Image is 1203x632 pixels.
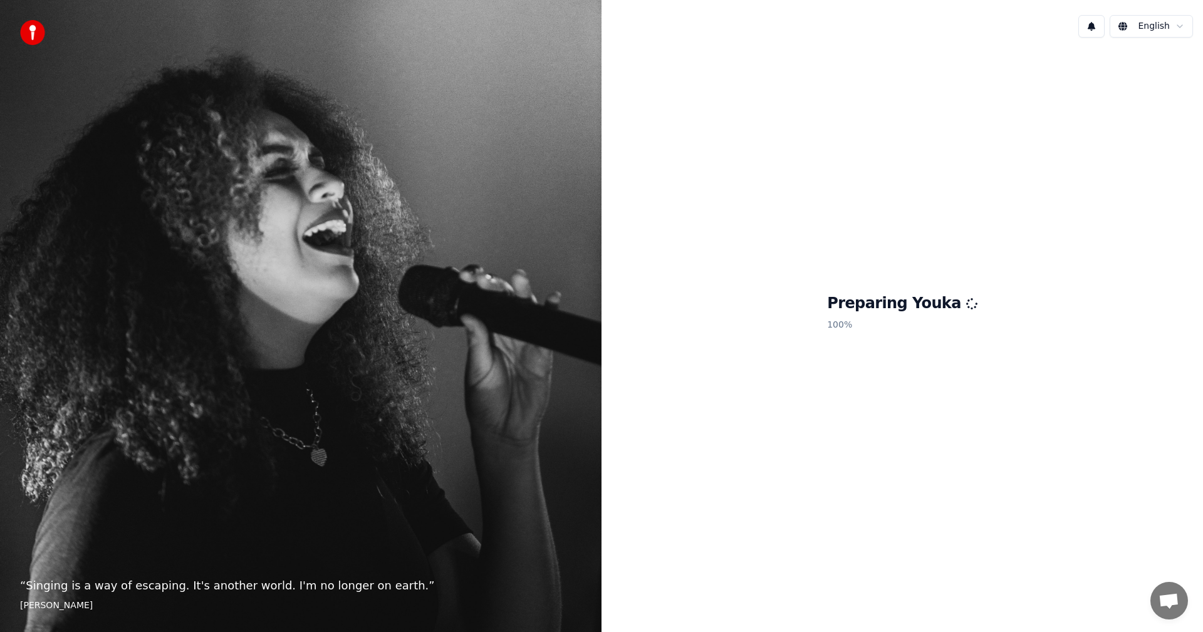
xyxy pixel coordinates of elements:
p: “ Singing is a way of escaping. It's another world. I'm no longer on earth. ” [20,577,581,594]
img: youka [20,20,45,45]
p: 100 % [827,314,977,336]
h1: Preparing Youka [827,294,977,314]
footer: [PERSON_NAME] [20,599,581,612]
div: Open de chat [1150,582,1188,619]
